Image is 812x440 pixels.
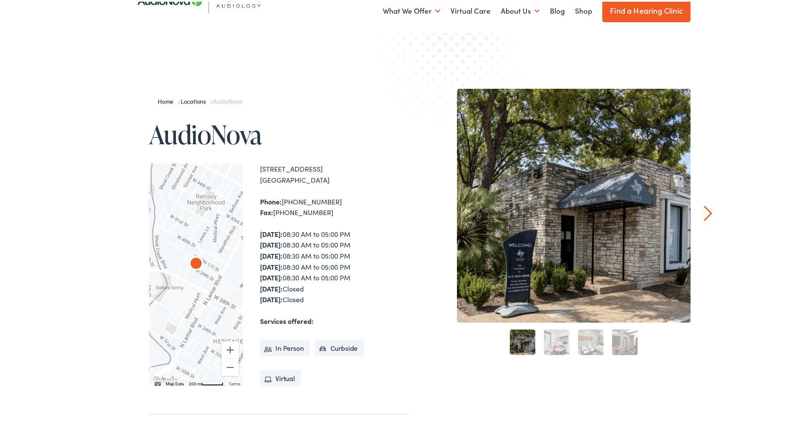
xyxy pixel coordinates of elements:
[186,253,206,273] div: AudioNova
[151,373,179,385] img: Google
[181,95,210,104] a: Locations
[166,379,184,385] button: Map Data
[149,119,409,147] h1: AudioNova
[222,357,239,374] button: Zoom out
[260,195,409,216] div: [PHONE_NUMBER] [PHONE_NUMBER]
[260,338,310,355] li: In Person
[222,340,239,357] button: Zoom in
[158,95,178,104] a: Home
[158,95,242,104] span: » »
[260,271,283,280] strong: [DATE]:
[612,328,638,353] a: 4
[260,249,283,259] strong: [DATE]:
[189,380,201,385] span: 200 m
[260,315,314,324] strong: Services offered:
[315,338,364,355] li: Curbside
[186,379,226,385] button: Map Scale: 200 m per 48 pixels
[578,328,604,353] a: 3
[704,204,712,219] a: Next
[151,373,179,385] a: Open this area in Google Maps (opens a new window)
[260,227,283,237] strong: [DATE]:
[260,162,409,184] div: [STREET_ADDRESS] [GEOGRAPHIC_DATA]
[260,293,283,302] strong: [DATE]:
[260,206,273,215] strong: Fax:
[155,379,161,385] button: Keyboard shortcuts
[260,282,283,291] strong: [DATE]:
[260,238,283,248] strong: [DATE]:
[260,368,301,385] li: Virtual
[213,95,242,104] span: AudioNova
[260,195,282,204] strong: Phone:
[510,328,535,353] a: 1
[228,380,240,385] a: Terms (opens in new tab)
[544,328,569,353] a: 2
[260,260,283,270] strong: [DATE]:
[260,227,409,303] div: 08:30 AM to 05:00 PM 08:30 AM to 05:00 PM 08:30 AM to 05:00 PM 08:30 AM to 05:00 PM 08:30 AM to 0...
